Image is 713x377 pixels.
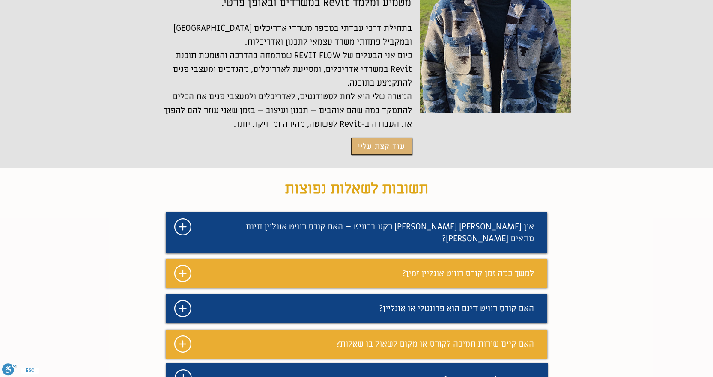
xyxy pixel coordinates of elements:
[358,142,405,151] span: עוד קצת עליי
[166,330,547,359] div: מצגת
[166,259,547,288] div: מצגת
[166,212,547,253] div: מצגת
[351,138,412,155] a: עוד קצת עליי
[166,294,547,323] div: מצגת
[173,50,412,89] span: כיום אני הבעלים של REVIT FLOW שמתמחה בהדרכה והטמעת תוכנת Revit במשרדי אדריכלים, ומסייעת לאדריכלים...
[246,221,534,244] span: אין [PERSON_NAME] [PERSON_NAME] רקע ברוויט – האם קורס רוויט אונליין חינם מתאים [PERSON_NAME]?
[379,303,534,314] span: האם קורס רוויט חינם הוא פרונטלי או אונליין?
[285,179,428,199] span: תשובות לשאלות נפוצות
[402,268,534,279] span: למשך כמה זמן קורס רוויט אונליין זמין?
[173,23,412,47] span: בתחילת דרכי עבדתי במספר משרדי אדריכלים [GEOGRAPHIC_DATA] ובמקביל פתחתי משרד עצמאי לתכנון ואדריכלות.
[164,91,412,130] span: המטרה שלי היא לתת לסטודנטים, לאדריכלים ולמעצבי פנים את הכלים להתמקד במה שהם אוהבים – תכנון ועיצוב...
[336,338,534,350] span: האם קיים שירות תמיכה לקורס או מקום לשאול בו שאלות?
